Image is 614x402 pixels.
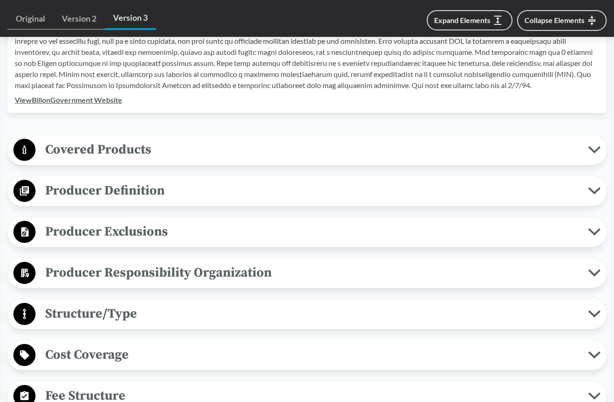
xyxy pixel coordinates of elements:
a: Version 3 [105,7,156,30]
button: Producer Definition [11,179,603,203]
span: Cost Coverage [36,344,588,365]
button: Producer Responsibility Organization [11,261,603,285]
span: Covered Products [36,139,588,160]
button: Collapse Elements [517,10,607,31]
span: Structure/Type [36,303,588,324]
button: Expand Elements [427,10,513,30]
span: Producer Definition [36,180,588,201]
button: Structure/Type [11,302,603,326]
button: Producer Exclusions [11,220,603,244]
a: Version 2 [54,8,105,30]
span: Producer Responsibility Organization [36,262,588,283]
button: Cost Coverage [11,343,603,367]
button: Covered Products [11,138,603,162]
a: ViewBillonGovernment Website [15,95,122,104]
a: Original [7,8,54,30]
span: Producer Exclusions [36,221,588,242]
p: Loremi Dolor Sitame Cons 738 adi elitseddoe te inc utlaboree do mag 1936 Aliquae Adminim. Ven qui... [15,24,599,91]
